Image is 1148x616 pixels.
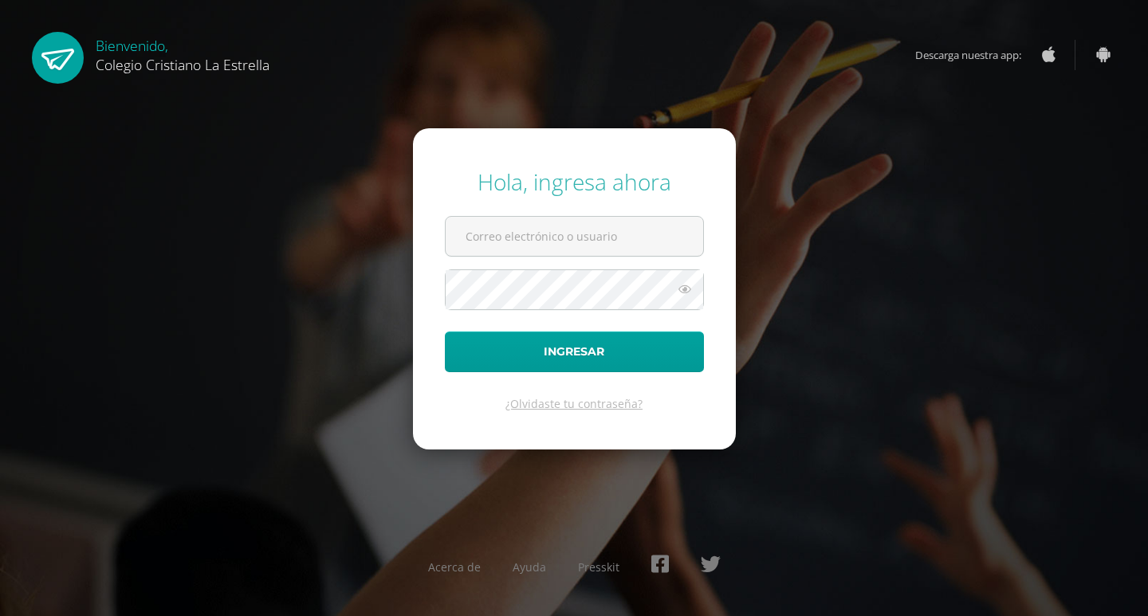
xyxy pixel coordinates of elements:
[446,217,703,256] input: Correo electrónico o usuario
[96,55,269,74] span: Colegio Cristiano La Estrella
[96,32,269,74] div: Bienvenido,
[445,167,704,197] div: Hola, ingresa ahora
[513,559,546,575] a: Ayuda
[578,559,619,575] a: Presskit
[915,40,1037,70] span: Descarga nuestra app:
[428,559,481,575] a: Acerca de
[445,332,704,372] button: Ingresar
[505,396,643,411] a: ¿Olvidaste tu contraseña?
